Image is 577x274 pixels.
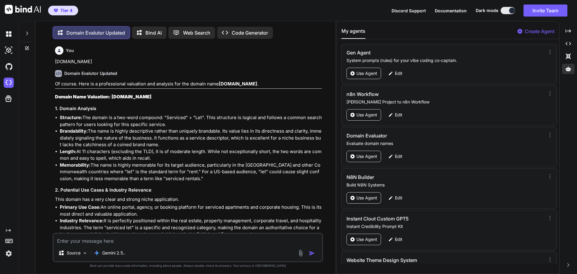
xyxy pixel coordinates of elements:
strong: Length: [60,149,76,154]
img: premium [54,9,58,12]
span: Discord Support [392,8,426,13]
p: Use Agent [356,236,377,242]
p: Build N8N Systems [347,182,543,188]
img: Gemini 2.5 Pro [94,250,100,256]
strong: Domain Name Valuation: [DOMAIN_NAME] [55,94,151,100]
li: The domain is a two-word compound: "Serviced" + "Let". This structure is logical and follows a co... [60,114,322,128]
p: Of course. Here is a professional valuation and analysis for the domain name . [55,81,322,88]
p: Domain Evalutor Updated [66,29,125,36]
p: Gemini 2.5.. [102,250,125,256]
img: Bind AI [5,5,41,14]
p: Edit [395,153,402,159]
li: The name is highly descriptive rather than uniquely brandable. Its value lies in its directness a... [60,128,322,148]
button: Invite Team [524,5,567,17]
h3: 2. Potential Use Cases & Industry Relevance [55,187,322,194]
p: Edit [395,236,402,242]
p: Source [67,250,81,256]
p: Instant Credibility Prompt Kit [347,223,543,229]
button: premiumTier 4 [48,6,78,15]
p: This domain has a very clear and strong niche application. [55,196,322,203]
h6: You [66,48,74,54]
strong: Industry Relevance: [60,218,104,223]
strong: Primary Use Case: [60,204,101,210]
img: icon [309,250,315,256]
h3: Website Theme Design System [347,257,484,264]
h3: Gen Agent [347,49,484,56]
button: My agents [341,27,365,39]
h3: n8n Workflow [347,91,484,98]
h6: Domain Evalutor Updated [64,70,117,76]
img: githubDark [4,61,14,72]
strong: [DOMAIN_NAME] [219,81,257,87]
p: System prompts (rules) for your vibe coding co-captain. [347,57,543,63]
p: Edit [395,112,402,118]
p: Code Generator [232,29,268,36]
span: Documentation [435,8,467,13]
p: [PERSON_NAME] Project to n8n Workflow [347,99,543,105]
p: Edit [395,195,402,201]
img: darkChat [4,29,14,39]
p: Bind can provide inaccurate information, including about people. Always double-check its answers.... [53,263,323,268]
img: Pick Models [82,251,87,256]
p: Use Agent [356,153,377,159]
p: Web Search [183,29,210,36]
strong: Structure: [60,115,82,120]
span: Dark mode [476,8,498,14]
button: Documentation [435,8,467,14]
li: It is perfectly positioned within the real estate, property management, corporate travel, and hos... [60,217,322,238]
img: cloudideIcon [4,78,14,88]
img: settings [4,248,14,259]
h3: 1. Domain Analysis [55,105,322,112]
li: The name is highly memorable for its target audience, particularly in the [GEOGRAPHIC_DATA] and o... [60,162,322,182]
p: Evaluate domain names [347,140,543,146]
img: darkAi-studio [4,45,14,55]
img: attachment [297,250,304,257]
p: Use Agent [356,195,377,201]
span: Tier 4 [60,8,72,14]
p: Bind AI [145,29,162,36]
strong: Brandability: [60,128,88,134]
p: Use Agent [356,112,377,118]
button: Discord Support [392,8,426,14]
p: Use Agent [356,70,377,76]
p: Create Agent [525,28,554,35]
li: At 11 characters (excluding the TLD), it is of moderate length. While not exceptionally short, th... [60,148,322,162]
h3: Instant Clout Custom GPT5 [347,215,484,222]
li: An online portal, agency, or booking platform for serviced apartments and corporate housing. This... [60,204,322,217]
p: [DOMAIN_NAME] [55,58,322,65]
p: Edit [395,70,402,76]
h3: N8N Builder [347,174,484,181]
strong: Memorability: [60,162,90,168]
h3: Domain Evaluator [347,132,484,139]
